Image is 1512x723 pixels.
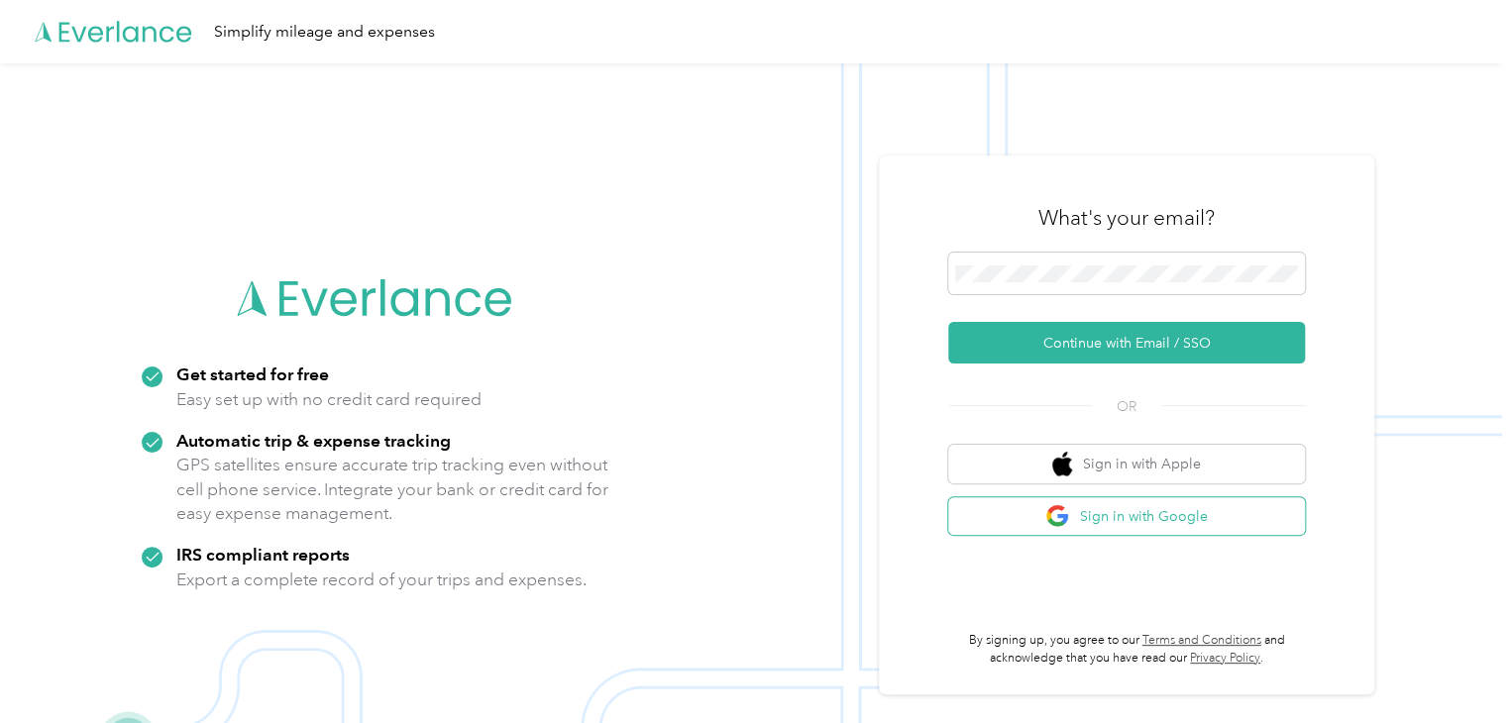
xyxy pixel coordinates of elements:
[1092,396,1161,417] span: OR
[948,322,1305,363] button: Continue with Email / SSO
[176,430,451,451] strong: Automatic trip & expense tracking
[176,387,482,412] p: Easy set up with no credit card required
[1190,651,1260,666] a: Privacy Policy
[176,568,587,592] p: Export a complete record of your trips and expenses.
[1038,204,1215,232] h3: What's your email?
[176,453,609,526] p: GPS satellites ensure accurate trip tracking even without cell phone service. Integrate your bank...
[948,445,1305,483] button: apple logoSign in with Apple
[176,544,350,565] strong: IRS compliant reports
[1142,633,1261,648] a: Terms and Conditions
[176,363,329,384] strong: Get started for free
[948,632,1305,667] p: By signing up, you agree to our and acknowledge that you have read our .
[214,20,435,45] div: Simplify mileage and expenses
[948,497,1305,536] button: google logoSign in with Google
[1045,504,1070,529] img: google logo
[1052,452,1072,476] img: apple logo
